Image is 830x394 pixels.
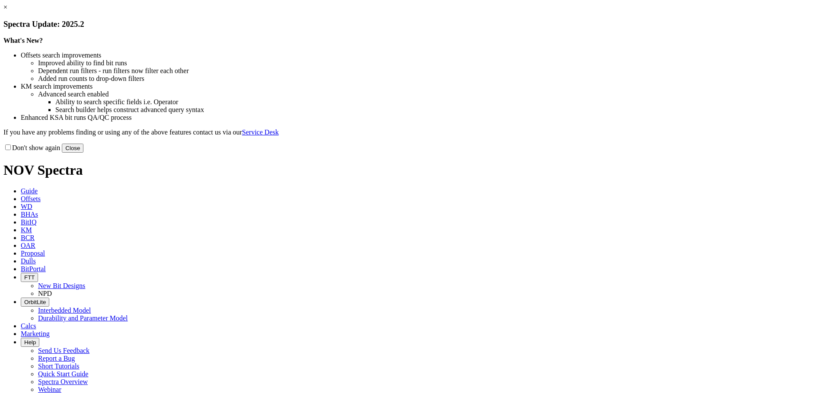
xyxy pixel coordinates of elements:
[38,67,827,75] li: Dependent run filters - run filters now filter each other
[38,307,91,314] a: Interbedded Model
[3,162,827,178] h1: NOV Spectra
[3,3,7,11] a: ×
[38,355,75,362] a: Report a Bug
[21,234,35,241] span: BCR
[21,257,36,265] span: Dulls
[21,203,32,210] span: WD
[21,51,827,59] li: Offsets search improvements
[38,347,89,354] a: Send Us Feedback
[38,370,88,378] a: Quick Start Guide
[21,330,50,337] span: Marketing
[24,339,36,346] span: Help
[21,242,35,249] span: OAR
[55,106,827,114] li: Search builder helps construct advanced query syntax
[38,75,827,83] li: Added run counts to drop-down filters
[38,90,827,98] li: Advanced search enabled
[38,290,52,297] a: NPD
[3,144,60,151] label: Don't show again
[21,211,38,218] span: BHAs
[55,98,827,106] li: Ability to search specific fields i.e. Operator
[21,218,36,226] span: BitIQ
[242,128,279,136] a: Service Desk
[24,274,35,281] span: FTT
[21,114,827,122] li: Enhanced KSA bit runs QA/QC process
[3,37,43,44] strong: What's New?
[38,59,827,67] li: Improved ability to find bit runs
[21,195,41,202] span: Offsets
[3,19,827,29] h3: Spectra Update: 2025.2
[21,265,46,272] span: BitPortal
[5,144,11,150] input: Don't show again
[21,83,827,90] li: KM search improvements
[21,250,45,257] span: Proposal
[38,386,61,393] a: Webinar
[21,187,38,195] span: Guide
[62,144,83,153] button: Close
[3,128,827,136] p: If you have any problems finding or using any of the above features contact us via our
[38,314,128,322] a: Durability and Parameter Model
[38,362,80,370] a: Short Tutorials
[38,282,85,289] a: New Bit Designs
[21,226,32,234] span: KM
[24,299,46,305] span: OrbitLite
[21,322,36,330] span: Calcs
[38,378,88,385] a: Spectra Overview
